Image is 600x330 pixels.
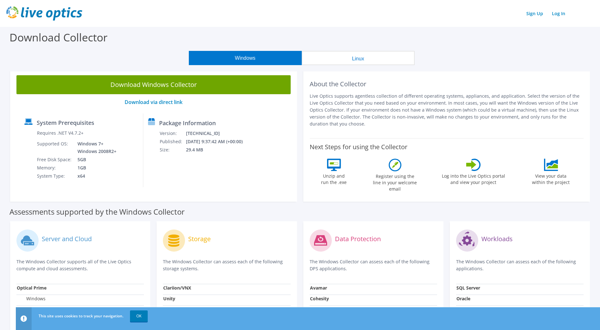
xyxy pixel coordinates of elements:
td: [DATE] 9:37:42 AM (+00:00) [186,137,251,146]
h2: About the Collector [310,80,584,88]
a: Sign Up [523,9,546,18]
a: Log In [549,9,568,18]
a: OK [130,310,148,322]
td: 1GB [73,164,118,172]
td: 5GB [73,156,118,164]
strong: Optical Prime [17,285,46,291]
td: [TECHNICAL_ID] [186,129,251,137]
p: Live Optics supports agentless collection of different operating systems, appliances, and applica... [310,93,584,127]
label: View your data within the project [528,171,574,186]
label: Server and Cloud [42,236,92,242]
strong: CommVault [310,306,336,312]
label: Data Protection [335,236,381,242]
label: Linux [17,306,38,313]
button: Windows [189,51,302,65]
label: Assessments supported by the Windows Collector [9,209,185,215]
label: Storage [188,236,211,242]
td: Windows 7+ Windows 2008R2+ [73,140,118,156]
td: x64 [73,172,118,180]
label: Windows [17,296,46,302]
button: Linux [302,51,415,65]
label: Next Steps for using the Collector [310,143,407,151]
strong: Unity [163,296,175,302]
label: System Prerequisites [37,119,94,126]
label: Register using the line in your welcome email [371,171,419,192]
label: Workloads [481,236,513,242]
img: live_optics_svg.svg [6,6,82,21]
strong: SQL Server [456,285,480,291]
td: Version: [159,129,186,137]
td: 29.4 MB [186,146,251,154]
strong: Oracle [456,296,470,302]
label: Download Collector [9,30,108,45]
span: This site uses cookies to track your navigation. [39,313,123,319]
a: Download via direct link [125,99,182,106]
strong: PowerStore [163,306,189,312]
p: The Windows Collector supports all of the Live Optics compute and cloud assessments. [16,258,144,272]
a: Download Windows Collector [16,75,291,94]
label: Unzip and run the .exe [319,171,349,186]
label: Requires .NET V4.7.2+ [37,130,84,136]
p: The Windows Collector can assess each of the following storage systems. [163,258,290,272]
strong: Clariion/VNX [163,285,191,291]
td: Memory: [37,164,73,172]
label: Package Information [159,120,216,126]
td: Published: [159,137,186,146]
strong: Cohesity [310,296,329,302]
p: The Windows Collector can assess each of the following applications. [456,258,584,272]
td: Free Disk Space: [37,156,73,164]
p: The Windows Collector can assess each of the following DPS applications. [310,258,437,272]
td: System Type: [37,172,73,180]
td: Supported OS: [37,140,73,156]
label: Log into the Live Optics portal and view your project [442,171,505,186]
td: Size: [159,146,186,154]
strong: Avamar [310,285,327,291]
